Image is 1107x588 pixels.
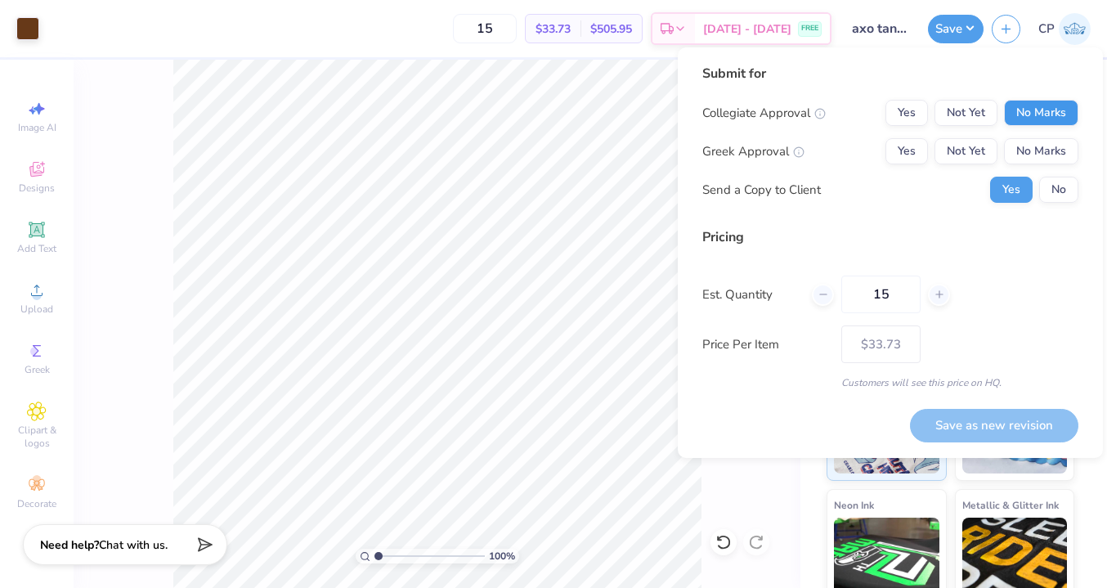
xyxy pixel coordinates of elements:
span: Image AI [18,121,56,134]
span: Chat with us. [99,537,168,553]
div: Submit for [702,64,1078,83]
img: Caleb Peck [1059,13,1091,45]
button: Yes [990,177,1033,203]
span: $505.95 [590,20,632,38]
strong: Need help? [40,537,99,553]
span: Add Text [17,242,56,255]
span: Designs [19,182,55,195]
input: – – [453,14,517,43]
span: CP [1038,20,1055,38]
div: Customers will see this price on HQ. [702,375,1078,390]
span: Decorate [17,497,56,510]
a: CP [1038,13,1091,45]
div: Pricing [702,227,1078,247]
button: No [1039,177,1078,203]
label: Est. Quantity [702,285,800,304]
button: Not Yet [934,138,997,164]
button: Yes [885,100,928,126]
button: Not Yet [934,100,997,126]
button: Save [928,15,984,43]
div: Send a Copy to Client [702,181,821,200]
span: Greek [25,363,50,376]
button: No Marks [1004,100,1078,126]
label: Price Per Item [702,335,829,354]
span: Neon Ink [834,496,874,514]
span: FREE [801,23,818,34]
span: 100 % [489,549,515,563]
span: Metallic & Glitter Ink [962,496,1059,514]
span: Upload [20,303,53,316]
button: Yes [885,138,928,164]
span: Clipart & logos [8,424,65,450]
span: [DATE] - [DATE] [703,20,791,38]
span: $33.73 [536,20,571,38]
div: Collegiate Approval [702,104,826,123]
input: Untitled Design [840,12,920,45]
div: Greek Approval [702,142,804,161]
button: No Marks [1004,138,1078,164]
input: – – [841,276,921,313]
